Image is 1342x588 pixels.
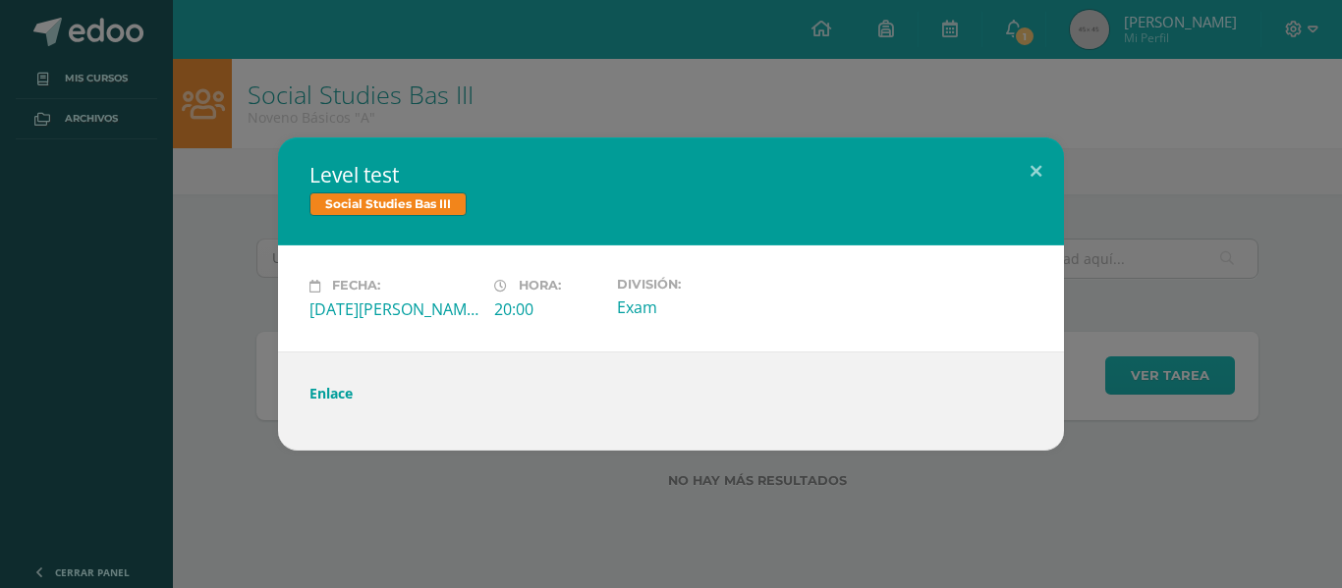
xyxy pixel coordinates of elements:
h2: Level test [309,161,1033,188]
a: Enlace [309,384,353,402]
span: Social Studies Bas III [309,192,467,216]
div: [DATE][PERSON_NAME] [309,298,478,320]
div: Exam [617,296,786,318]
label: División: [617,277,786,292]
span: Fecha: [332,279,380,294]
span: Hora: [519,279,561,294]
button: Close (Esc) [1008,137,1064,204]
div: 20:00 [494,298,601,320]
